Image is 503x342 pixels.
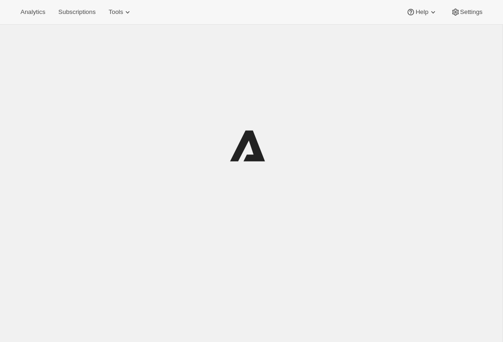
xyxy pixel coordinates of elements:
span: Subscriptions [58,8,95,16]
button: Settings [445,6,488,19]
span: Settings [460,8,483,16]
button: Help [401,6,443,19]
button: Subscriptions [53,6,101,19]
button: Analytics [15,6,51,19]
span: Tools [109,8,123,16]
button: Tools [103,6,138,19]
span: Analytics [20,8,45,16]
span: Help [415,8,428,16]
